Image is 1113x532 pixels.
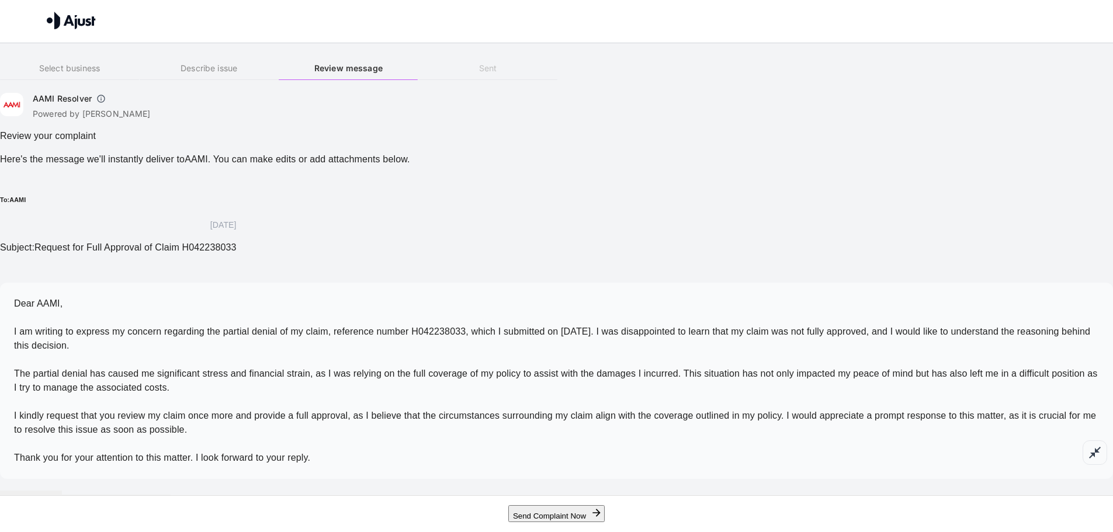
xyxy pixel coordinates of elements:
button: Send Complaint Now [508,505,605,522]
h6: Sent [418,62,557,75]
h6: AAMI Resolver [33,93,92,105]
span: Dear AAMI, I am writing to express my concern regarding the partial denial of my claim, reference... [14,298,1097,463]
p: Powered by [PERSON_NAME] [33,108,151,120]
h6: Review message [279,62,418,75]
h6: Describe issue [140,62,279,75]
img: Ajust [47,12,96,29]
